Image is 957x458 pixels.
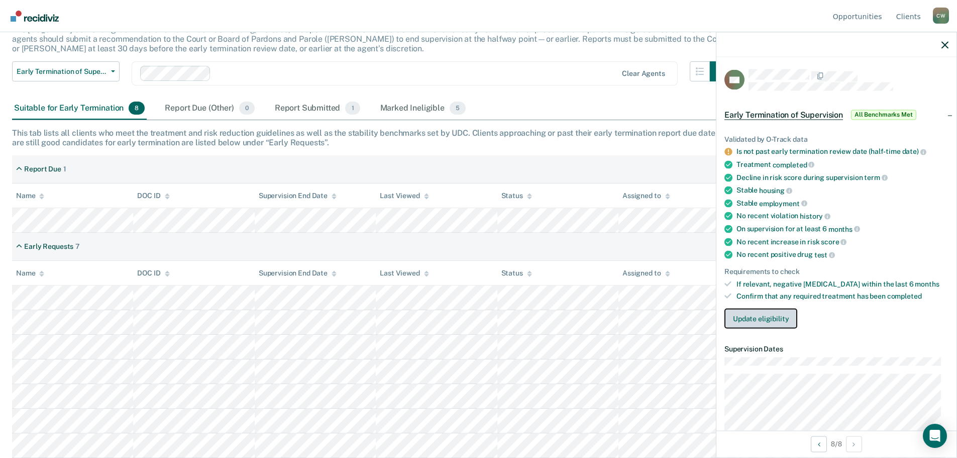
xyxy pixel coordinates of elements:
img: Recidiviz [11,11,59,22]
div: Last Viewed [380,192,429,200]
span: employment [759,199,807,207]
span: housing [759,186,792,194]
div: Supervision End Date [259,192,337,200]
span: months [915,280,939,288]
span: 8 [129,102,145,115]
div: Decline in risk score during supervision [736,173,948,182]
div: Report Due (Other) [163,98,256,120]
div: No recent violation [736,212,948,221]
div: C W [933,8,949,24]
div: Suitable for Early Termination [12,98,147,120]
p: The [US_STATE] Sentencing Commission’s 2025 Adult Sentencing, Release, & Supervision Guidelines e... [12,25,727,53]
div: Status [501,192,532,200]
button: Profile dropdown button [933,8,949,24]
div: Confirm that any required treatment has been [736,292,948,301]
div: Name [16,269,44,278]
span: months [828,225,860,233]
div: Name [16,192,44,200]
div: Assigned to [622,192,670,200]
dt: Supervision Dates [724,345,948,353]
div: DOC ID [137,192,169,200]
div: Last Viewed [380,269,429,278]
div: Requirements to check [724,267,948,276]
span: Early Termination of Supervision [724,110,843,120]
div: Report Due [24,165,61,173]
div: Marked Ineligible [378,98,468,120]
span: history [800,212,830,220]
div: No recent increase in risk [736,237,948,246]
div: DOC ID [137,269,169,278]
div: Assigned to [622,269,670,278]
div: 8 / 8 [716,430,956,457]
div: Early Requests [24,242,73,251]
div: Stable [736,199,948,208]
div: 7 [75,242,80,251]
span: completed [773,160,815,168]
span: score [821,238,846,246]
div: 1 [63,165,66,173]
span: test [814,250,835,258]
button: Update eligibility [724,309,797,329]
span: completed [887,292,922,300]
div: Clear agents [622,69,665,78]
div: On supervision for at least 6 [736,224,948,233]
div: Open Intercom Messenger [923,424,947,448]
span: term [864,173,887,181]
div: Status [501,269,532,278]
div: If relevant, negative [MEDICAL_DATA] within the last 6 [736,280,948,288]
div: Report Submitted [273,98,362,120]
span: Early Termination of Supervision [17,67,107,76]
span: 5 [450,102,466,115]
span: 1 [345,102,360,115]
div: No recent positive drug [736,250,948,259]
button: Previous Opportunity [811,436,827,452]
button: Next Opportunity [846,436,862,452]
span: 0 [239,102,255,115]
div: This tab lists all clients who meet the treatment and risk reduction guidelines as well as the st... [12,128,945,147]
div: Early Termination of SupervisionAll Benchmarks Met [716,99,956,131]
div: Stable [736,186,948,195]
span: All Benchmarks Met [851,110,916,120]
div: Supervision End Date [259,269,337,278]
div: Validated by O-Track data [724,135,948,143]
div: Is not past early termination review date (half-time date) [736,147,948,156]
div: Treatment [736,160,948,169]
